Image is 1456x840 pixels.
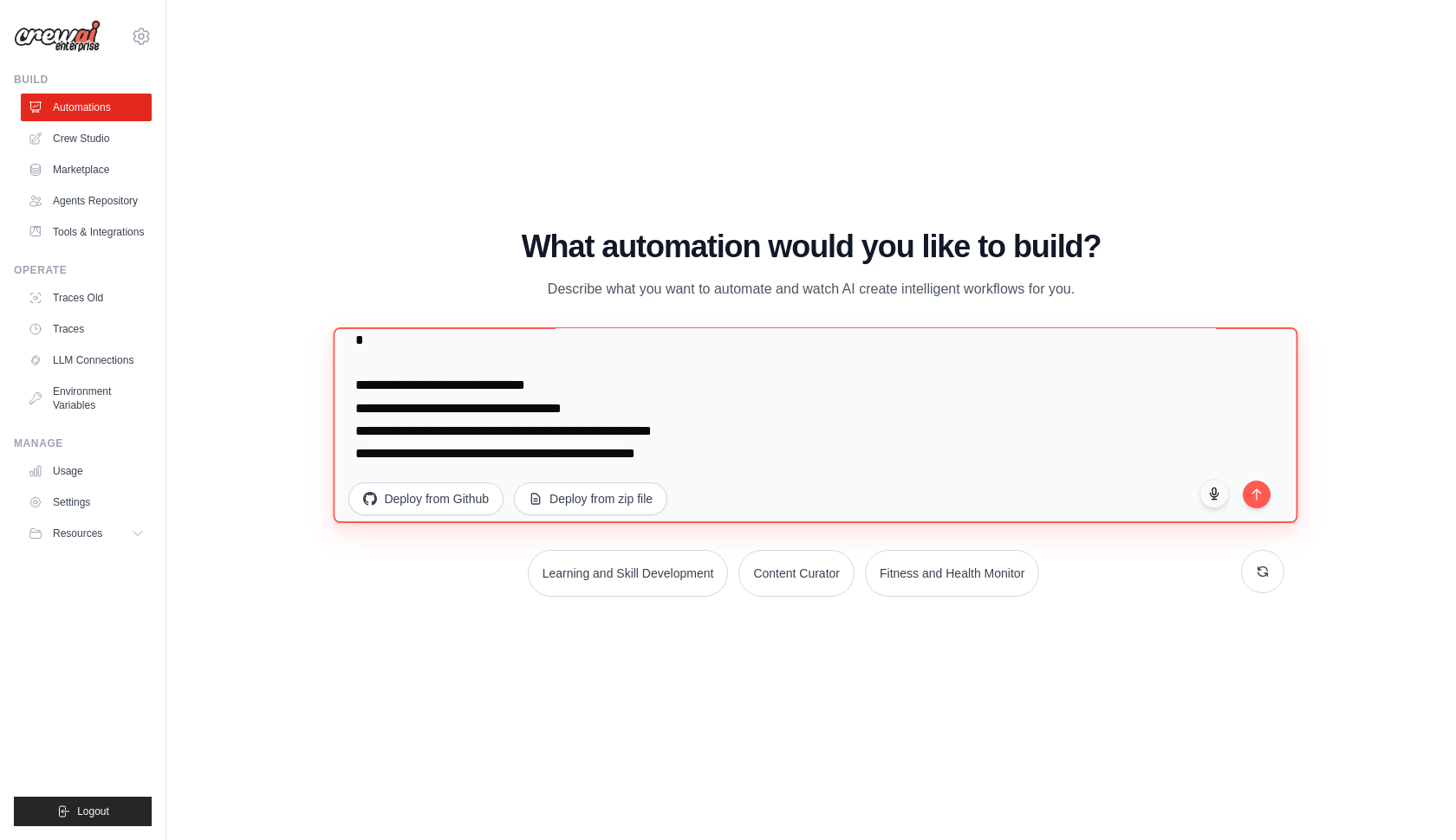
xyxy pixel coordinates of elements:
[21,315,152,343] a: Traces
[1369,757,1456,840] iframe: Chat Widget
[21,218,152,246] a: Tools & Integrations
[21,156,152,184] a: Marketplace
[21,94,152,121] a: Automations
[348,482,504,515] button: Deploy from Github
[21,125,152,152] a: Crew Studio
[14,263,152,277] div: Operate
[21,187,152,215] a: Agents Repository
[21,488,152,516] a: Settings
[514,482,667,515] button: Deploy from zip file
[520,278,1102,300] p: Describe what you want to automate and watch AI create intelligent workflows for you.
[865,550,1039,597] button: Fitness and Health Monitor
[53,527,102,540] span: Resources
[21,284,152,312] a: Traces Old
[528,550,729,597] button: Learning and Skill Development
[21,520,152,547] button: Resources
[14,797,152,826] button: Logout
[14,436,152,450] div: Manage
[338,229,1284,264] h1: What automation would you like to build?
[21,346,152,374] a: LLM Connections
[21,378,152,419] a: Environment Variables
[14,20,101,53] img: Logo
[77,804,109,818] span: Logout
[738,550,855,597] button: Content Curator
[21,457,152,485] a: Usage
[14,73,152,87] div: Build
